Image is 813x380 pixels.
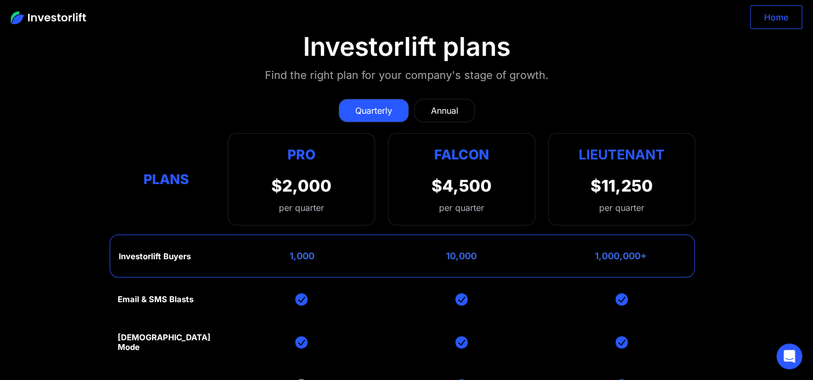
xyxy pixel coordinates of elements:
[579,147,665,163] strong: Lieutenant
[446,251,477,261] div: 10,000
[290,251,314,261] div: 1,000
[355,104,392,117] div: Quarterly
[599,201,644,214] div: per quarter
[118,169,215,189] div: Plans
[303,31,510,62] div: Investorlift plans
[595,251,647,261] div: 1,000,000+
[118,295,193,304] div: Email & SMS Blasts
[119,252,191,261] div: Investorlift Buyers
[750,5,802,29] a: Home
[591,176,653,195] div: $11,250
[265,67,549,84] div: Find the right plan for your company's stage of growth.
[271,144,332,165] div: Pro
[271,176,332,195] div: $2,000
[271,201,332,214] div: per quarter
[434,144,489,165] div: Falcon
[439,201,484,214] div: per quarter
[776,344,802,369] div: Open Intercom Messenger
[118,333,215,352] div: [DEMOGRAPHIC_DATA] Mode
[431,176,492,195] div: $4,500
[431,104,458,117] div: Annual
